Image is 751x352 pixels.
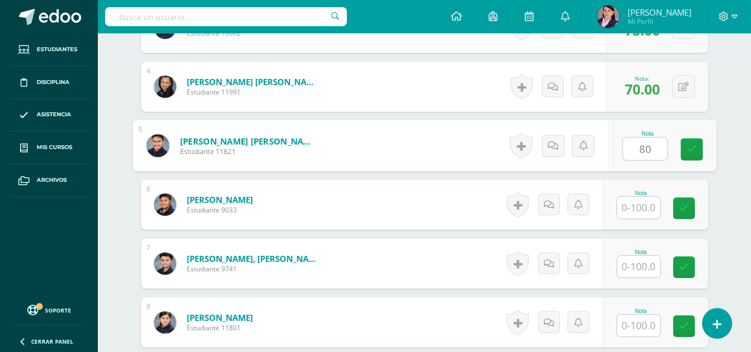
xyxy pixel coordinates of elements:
[617,197,660,219] input: 0-100.0
[180,147,317,157] span: Estudiante 11821
[625,75,660,82] div: Nota:
[187,76,320,87] a: [PERSON_NAME] [PERSON_NAME]
[13,302,84,317] a: Soporte
[623,138,667,160] input: 0-100.0
[154,194,176,216] img: 37fbe9cc73796e4e25e6bf003007c16f.png
[187,312,253,323] a: [PERSON_NAME]
[187,205,253,215] span: Estudiante 9033
[625,80,660,98] span: 70.00
[154,252,176,275] img: e5cd5db6bdaa8a55cd38d1577251c6ff.png
[105,7,347,26] input: Busca un usuario...
[146,134,169,157] img: 4443836fbd9496cc7d57ba5ebc3ceb8b.png
[617,256,660,277] input: 0-100.0
[616,249,665,255] div: Nota
[31,338,73,345] span: Cerrar panel
[187,323,253,333] span: Estudiante 11801
[9,131,89,164] a: Mis cursos
[37,176,67,185] span: Archivos
[154,311,176,334] img: 5a78ebee3ce8b895cfb44d4c8946fc84.png
[628,17,692,26] span: Mi Perfil
[9,164,89,197] a: Archivos
[617,315,660,336] input: 0-100.0
[187,194,253,205] a: [PERSON_NAME]
[187,264,320,274] span: Estudiante 9741
[37,45,77,54] span: Estudiantes
[154,76,176,98] img: 86f6253c82e20d92cd343b8b163c0c12.png
[37,110,71,119] span: Asistencia
[37,143,72,152] span: Mis cursos
[37,78,69,87] span: Disciplina
[597,6,619,28] img: 23d42507aef40743ce11d9d3b276c8c7.png
[180,135,317,147] a: [PERSON_NAME] [PERSON_NAME]
[628,7,692,18] span: [PERSON_NAME]
[616,308,665,314] div: Nota
[616,190,665,196] div: Nota
[45,306,71,314] span: Soporte
[9,33,89,66] a: Estudiantes
[9,99,89,132] a: Asistencia
[187,253,320,264] a: [PERSON_NAME], [PERSON_NAME]
[9,66,89,99] a: Disciplina
[187,87,320,97] span: Estudiante 11991
[622,131,673,137] div: Nota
